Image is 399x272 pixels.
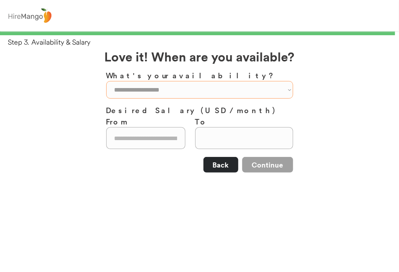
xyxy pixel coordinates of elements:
button: Continue [242,157,293,173]
h3: What's your availability? [106,70,293,81]
h3: Desired Salary (USD / month) [106,104,293,116]
h3: To [195,116,293,127]
div: Step 3. Availability & Salary [8,37,399,47]
button: Back [203,157,238,173]
h2: Love it! When are you available? [105,47,295,66]
img: logo%20-%20hiremango%20gray.png [6,7,54,25]
div: 99% [2,31,397,35]
h3: From [106,116,185,127]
